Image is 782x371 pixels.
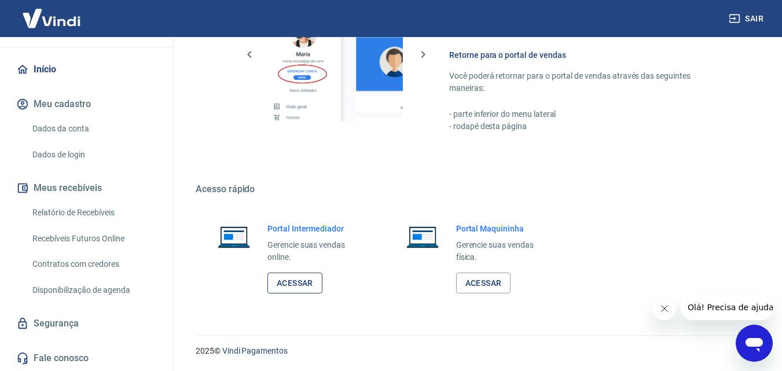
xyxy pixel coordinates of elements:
[14,91,159,117] button: Meu cadastro
[736,325,773,362] iframe: Botão para abrir a janela de mensagens
[28,117,159,141] a: Dados da conta
[28,201,159,225] a: Relatório de Recebíveis
[726,8,768,30] button: Sair
[7,8,97,17] span: Olá! Precisa de ajuda?
[681,295,773,320] iframe: Mensagem da empresa
[222,346,288,355] a: Vindi Pagamentos
[456,239,552,263] p: Gerencie suas vendas física.
[398,223,447,251] img: Imagem de um notebook aberto
[196,183,754,195] h5: Acesso rápido
[28,227,159,251] a: Recebíveis Futuros Online
[196,345,754,357] p: 2025 ©
[456,223,552,234] h6: Portal Maquininha
[14,175,159,201] button: Meus recebíveis
[267,273,322,294] a: Acessar
[449,108,726,120] p: - parte inferior do menu lateral
[28,252,159,276] a: Contratos com credores
[449,49,726,61] h6: Retorne para o portal de vendas
[28,143,159,167] a: Dados de login
[267,223,364,234] h6: Portal Intermediador
[14,57,159,82] a: Início
[449,120,726,133] p: - rodapé desta página
[14,346,159,371] a: Fale conosco
[449,70,726,94] p: Você poderá retornar para o portal de vendas através das seguintes maneiras:
[456,273,511,294] a: Acessar
[14,311,159,336] a: Segurança
[14,1,89,36] img: Vindi
[653,297,676,320] iframe: Fechar mensagem
[28,278,159,302] a: Disponibilização de agenda
[267,239,364,263] p: Gerencie suas vendas online.
[210,223,258,251] img: Imagem de um notebook aberto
